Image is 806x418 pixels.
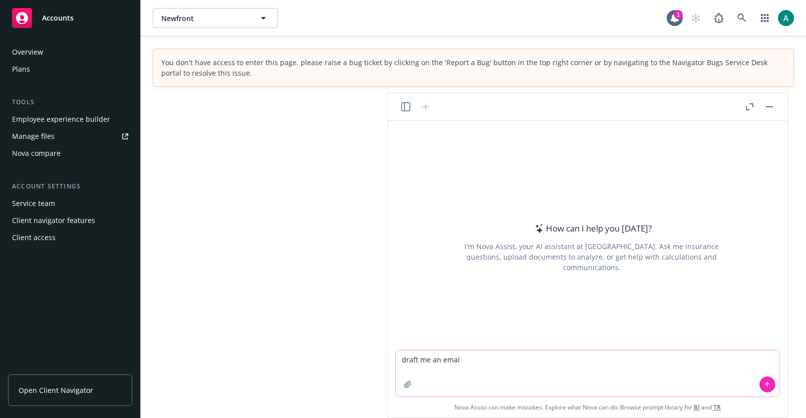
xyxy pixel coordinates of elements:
[12,128,55,144] div: Manage files
[12,213,95,229] div: Client navigator features
[8,128,132,144] a: Manage files
[12,195,55,212] div: Service team
[694,403,700,411] a: BI
[532,222,652,235] div: How can I help you [DATE]?
[42,14,74,22] span: Accounts
[12,230,56,246] div: Client access
[19,385,93,395] span: Open Client Navigator
[8,4,132,32] a: Accounts
[709,8,729,28] a: Report a Bug
[674,10,683,19] div: 1
[12,61,30,77] div: Plans
[713,403,721,411] a: TR
[8,44,132,60] a: Overview
[12,145,61,161] div: Nova compare
[8,230,132,246] a: Client access
[396,350,779,396] textarea: draft me an ema
[8,97,132,107] div: Tools
[8,111,132,127] a: Employee experience builder
[161,57,785,78] div: You don't have access to enter this page. please raise a bug ticket by clicking on the 'Report a ...
[8,61,132,77] a: Plans
[732,8,752,28] a: Search
[686,8,706,28] a: Start snowing
[454,397,721,417] span: Nova Assist can make mistakes. Explore what Nova can do: Browse prompt library for and
[8,145,132,161] a: Nova compare
[8,181,132,191] div: Account settings
[12,44,43,60] div: Overview
[153,8,278,28] button: Newfront
[12,111,110,127] div: Employee experience builder
[755,8,775,28] a: Switch app
[778,10,794,26] img: photo
[8,195,132,212] a: Service team
[451,241,732,273] div: I'm Nova Assist, your AI assistant at [GEOGRAPHIC_DATA]. Ask me insurance questions, upload docum...
[8,213,132,229] a: Client navigator features
[161,13,248,24] span: Newfront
